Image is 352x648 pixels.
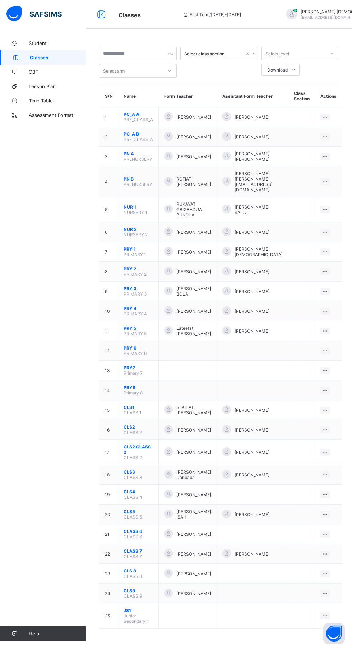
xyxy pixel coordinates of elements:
[99,420,118,440] td: 16
[99,361,118,380] td: 13
[176,509,211,520] span: [PERSON_NAME] ISAH
[124,266,153,271] span: PRY 2
[315,85,342,107] th: Actions
[159,85,217,107] th: Form Teacher
[99,465,118,485] td: 18
[176,114,211,120] span: [PERSON_NAME]
[124,410,142,415] span: CLASS 1
[124,608,153,613] span: JS1
[99,380,118,400] td: 14
[176,269,211,274] span: [PERSON_NAME]
[124,548,153,554] span: CLASS 7
[99,603,118,629] td: 25
[235,450,269,455] span: [PERSON_NAME]
[235,134,269,140] span: [PERSON_NAME]
[235,472,269,478] span: [PERSON_NAME]
[124,117,153,122] span: PRE_CLASS_A
[235,229,269,235] span: [PERSON_NAME]
[176,249,211,255] span: [PERSON_NAME]
[124,246,153,252] span: PRY 1
[99,485,118,505] td: 19
[99,166,118,197] td: 4
[124,534,142,539] span: CLASS 6
[30,55,86,60] span: Classes
[124,111,153,117] span: PC_A A
[124,593,142,599] span: CLASS 9
[176,134,211,140] span: [PERSON_NAME]
[99,584,118,603] td: 24
[124,271,147,277] span: PRIMARY 2
[124,325,153,331] span: PRY 5
[29,112,86,118] span: Assessment Format
[124,574,142,579] span: CLASS 8
[176,201,211,218] span: RUKAYAT GBIGBADUA BUKOLA
[124,370,143,376] span: Primary 7
[124,286,153,291] span: PRY 3
[124,475,142,480] span: CLASS 3
[99,262,118,282] td: 8
[182,12,241,17] span: session/term information
[124,444,153,455] span: CLS2 CLASS 2
[235,151,283,162] span: [PERSON_NAME] [PERSON_NAME]
[124,210,147,215] span: NURSERY 1
[176,571,211,576] span: [PERSON_NAME]
[29,40,86,46] span: Student
[124,306,153,311] span: PRY 4
[176,286,211,297] span: [PERSON_NAME] BOLA
[235,204,283,215] span: [PERSON_NAME] SAIDU
[124,430,142,435] span: CLASS 2
[176,531,211,537] span: [PERSON_NAME]
[124,514,142,520] span: CLASS 5
[124,554,142,559] span: CLASS 7
[29,83,86,89] span: Lesson Plan
[99,107,118,127] td: 1
[99,524,118,544] td: 21
[176,551,211,557] span: [PERSON_NAME]
[124,131,153,137] span: PC_A B
[29,98,86,104] span: Time Table
[124,489,153,494] span: CLS4
[288,85,315,107] th: Class Section
[267,67,288,73] span: Download
[99,85,118,107] th: S/N
[29,631,86,636] span: Help
[124,311,147,316] span: PRIMARY 4
[99,197,118,222] td: 5
[176,176,211,187] span: ROFIAT [PERSON_NAME]
[124,494,142,500] span: CLASS 4
[124,365,153,370] span: PRY7
[124,405,153,410] span: CLS1
[99,564,118,584] td: 23
[323,623,345,644] button: Open asap
[103,64,125,78] div: Select arm
[124,529,153,534] span: CLASS 6
[99,301,118,321] td: 10
[124,588,153,593] span: CLS9
[176,229,211,235] span: [PERSON_NAME]
[235,328,269,334] span: [PERSON_NAME]
[176,492,211,497] span: [PERSON_NAME]
[235,114,269,120] span: [PERSON_NAME]
[176,325,211,336] span: Lateefat [PERSON_NAME]
[124,424,153,430] span: CLS2
[99,127,118,147] td: 2
[235,551,269,557] span: [PERSON_NAME]
[176,154,211,159] span: [PERSON_NAME]
[99,242,118,262] td: 7
[176,450,211,455] span: [PERSON_NAME]
[99,440,118,465] td: 17
[124,509,153,514] span: CLS5
[99,341,118,361] td: 12
[99,505,118,524] td: 20
[124,351,147,356] span: PRIMARY 6
[29,69,86,75] span: CBT
[124,291,147,297] span: PRIMARY 3
[176,427,211,433] span: [PERSON_NAME]
[99,400,118,420] td: 15
[124,469,153,475] span: CLS3
[124,568,153,574] span: CLS 8
[235,269,269,274] span: [PERSON_NAME]
[184,51,245,56] div: Select class section
[176,591,211,596] span: [PERSON_NAME]
[235,246,283,257] span: [PERSON_NAME][DEMOGRAPHIC_DATA]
